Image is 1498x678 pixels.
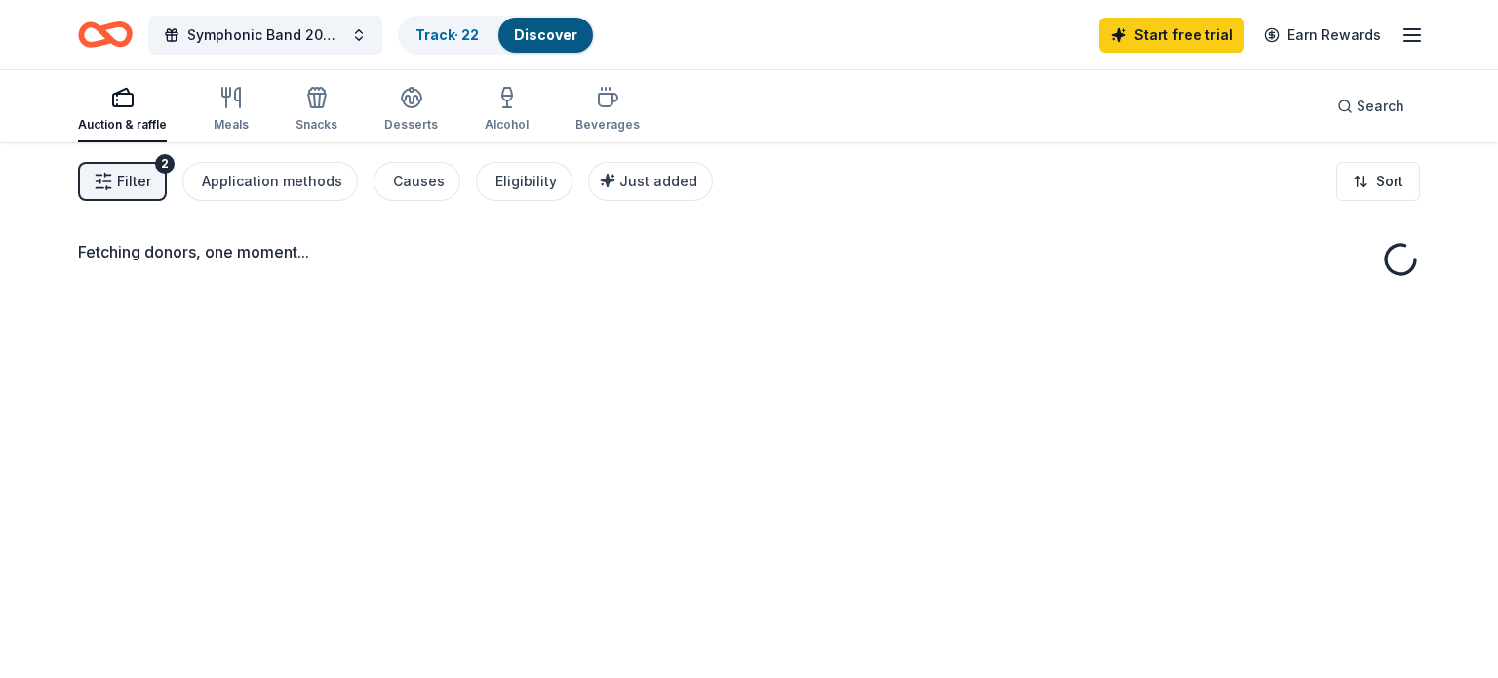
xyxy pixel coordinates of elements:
span: Sort [1376,170,1403,193]
button: Meals [214,78,249,142]
button: Causes [374,162,460,201]
div: Fetching donors, one moment... [78,240,1420,263]
div: Eligibility [495,170,557,193]
button: Filter2 [78,162,167,201]
div: Snacks [296,117,337,133]
div: Application methods [202,170,342,193]
a: Home [78,12,133,58]
span: Just added [619,173,697,189]
div: Meals [214,117,249,133]
button: Eligibility [476,162,572,201]
button: Search [1321,87,1420,126]
button: Sort [1336,162,1420,201]
button: Alcohol [485,78,529,142]
div: Beverages [575,117,640,133]
div: Auction & raffle [78,117,167,133]
div: Alcohol [485,117,529,133]
a: Start free trial [1099,18,1244,53]
button: Just added [588,162,713,201]
div: Desserts [384,117,438,133]
div: Causes [393,170,445,193]
button: Track· 22Discover [398,16,595,55]
span: Symphonic Band 2025 Fall Concert and Silent Auction: The Roman [DATE] [187,23,343,47]
div: 2 [155,154,175,174]
span: Filter [117,170,151,193]
button: Snacks [296,78,337,142]
button: Desserts [384,78,438,142]
button: Auction & raffle [78,78,167,142]
button: Symphonic Band 2025 Fall Concert and Silent Auction: The Roman [DATE] [148,16,382,55]
button: Beverages [575,78,640,142]
a: Earn Rewards [1252,18,1393,53]
span: Search [1357,95,1404,118]
a: Track· 22 [415,26,479,43]
a: Discover [514,26,577,43]
button: Application methods [182,162,358,201]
